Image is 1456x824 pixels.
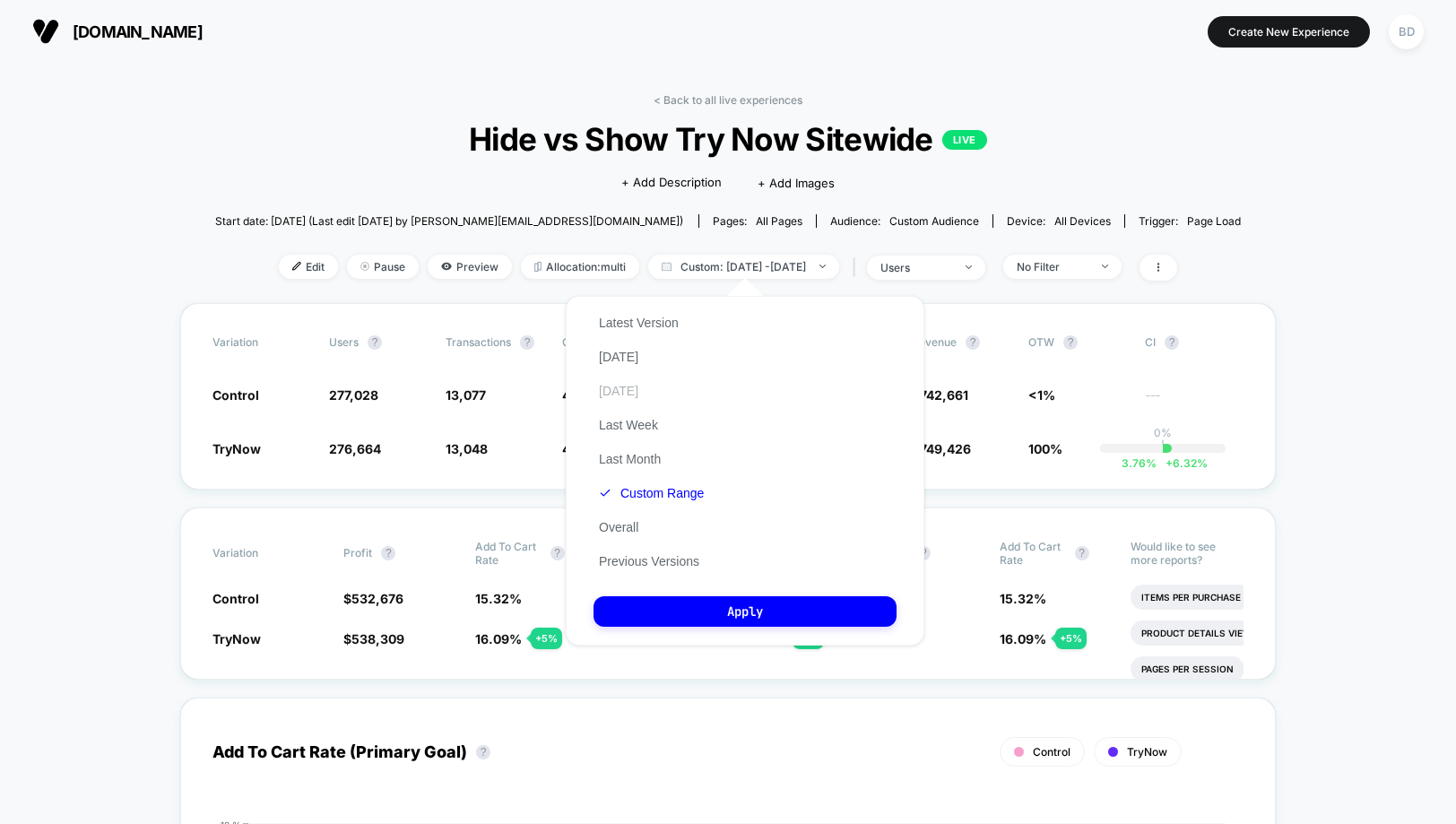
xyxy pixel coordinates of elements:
[212,441,261,456] span: TryNow
[920,441,971,456] span: 749,426
[1166,456,1173,470] span: +
[1145,335,1244,350] span: CI
[819,265,826,268] img: end
[594,417,663,433] button: Last Week
[1139,214,1241,228] div: Trigger:
[520,335,534,350] button: ?
[1131,620,1295,646] li: Product Details Views Rate
[1028,441,1062,456] span: 100%
[1000,540,1066,567] span: Add To Cart Rate
[531,628,562,649] div: + 5 %
[648,255,839,279] span: Custom: [DATE] - [DATE]
[1055,628,1087,649] div: + 5 %
[1102,265,1108,268] img: end
[594,349,644,365] button: [DATE]
[594,383,644,399] button: [DATE]
[1383,13,1429,50] button: BD
[966,335,980,350] button: ?
[212,631,261,646] span: TryNow
[475,540,542,567] span: Add To Cart Rate
[880,261,952,274] div: users
[534,262,542,272] img: rebalance
[266,120,1190,158] span: Hide vs Show Try Now Sitewide
[446,441,488,456] span: 13,048
[654,93,802,107] a: < Back to all live experiences
[1054,214,1111,228] span: all devices
[1131,656,1244,681] li: Pages Per Session
[1389,14,1424,49] div: BD
[889,214,979,228] span: Custom Audience
[351,631,404,646] span: 538,309
[1063,335,1078,350] button: ?
[594,596,897,627] button: Apply
[351,591,403,606] span: 532,676
[1154,426,1172,439] p: 0%
[1033,745,1070,759] span: Control
[32,18,59,45] img: Visually logo
[594,553,705,569] button: Previous Versions
[343,631,404,646] span: $
[73,22,203,41] span: [DOMAIN_NAME]
[292,262,301,271] img: edit
[758,176,835,190] span: + Add Images
[329,335,359,349] span: users
[1000,631,1046,646] span: 16.09 %
[521,255,639,279] span: Allocation: multi
[1165,335,1179,350] button: ?
[942,130,987,150] p: LIVE
[1145,390,1244,403] span: ---
[1028,387,1055,403] span: <1%
[475,591,522,606] span: 15.32 %
[848,255,867,281] span: |
[830,214,979,228] div: Audience:
[594,485,709,501] button: Custom Range
[381,546,395,560] button: ?
[713,214,802,228] div: Pages:
[756,214,802,228] span: all pages
[1208,16,1370,48] button: Create New Experience
[347,255,419,279] span: Pause
[621,174,722,192] span: + Add Description
[1017,260,1088,273] div: No Filter
[446,335,511,349] span: Transactions
[1122,456,1157,470] span: 3.76 %
[594,451,666,467] button: Last Month
[1187,214,1241,228] span: Page Load
[594,519,644,535] button: Overall
[1028,335,1127,350] span: OTW
[343,546,372,559] span: Profit
[368,335,382,350] button: ?
[992,214,1124,228] span: Device:
[1000,591,1046,606] span: 15.32 %
[1127,745,1167,759] span: TryNow
[343,591,403,606] span: $
[662,262,672,271] img: calendar
[360,262,369,271] img: end
[1161,439,1165,453] p: |
[215,214,683,228] span: Start date: [DATE] (Last edit [DATE] by [PERSON_NAME][EMAIL_ADDRESS][DOMAIN_NAME])
[1131,585,1252,610] li: Items Per Purchase
[594,315,684,331] button: Latest Version
[279,255,338,279] span: Edit
[27,17,208,46] button: [DOMAIN_NAME]
[920,387,968,403] span: 742,661
[1131,540,1244,567] p: Would like to see more reports?
[329,387,378,403] span: 277,028
[476,745,490,759] button: ?
[966,265,972,269] img: end
[212,335,311,350] span: Variation
[475,631,522,646] span: 16.09 %
[446,387,486,403] span: 13,077
[212,591,259,606] span: Control
[329,441,381,456] span: 276,664
[428,255,512,279] span: Preview
[212,540,311,567] span: Variation
[212,387,259,403] span: Control
[1157,456,1208,470] span: 6.32 %
[1075,546,1089,560] button: ?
